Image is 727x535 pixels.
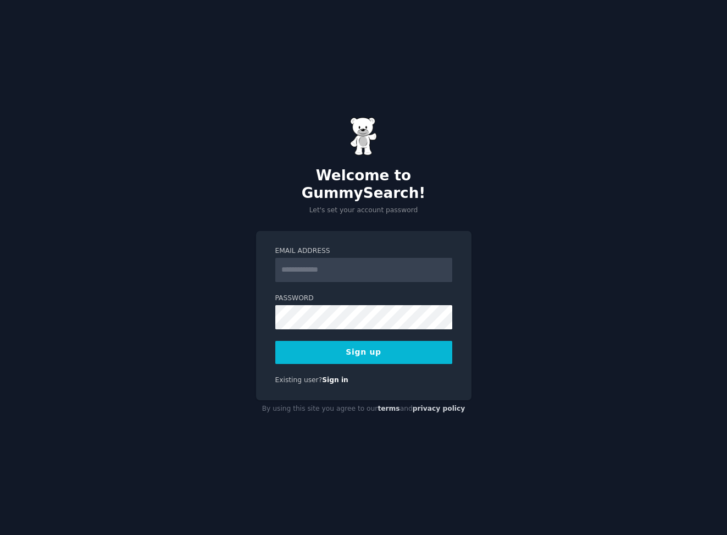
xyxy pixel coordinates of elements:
a: terms [378,405,399,412]
label: Email Address [275,246,452,256]
label: Password [275,294,452,304]
a: Sign in [322,376,348,384]
img: Gummy Bear [350,117,378,156]
p: Let's set your account password [256,206,471,216]
div: By using this site you agree to our and [256,400,471,418]
h2: Welcome to GummySearch! [256,167,471,202]
button: Sign up [275,341,452,364]
a: privacy policy [413,405,465,412]
span: Existing user? [275,376,323,384]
